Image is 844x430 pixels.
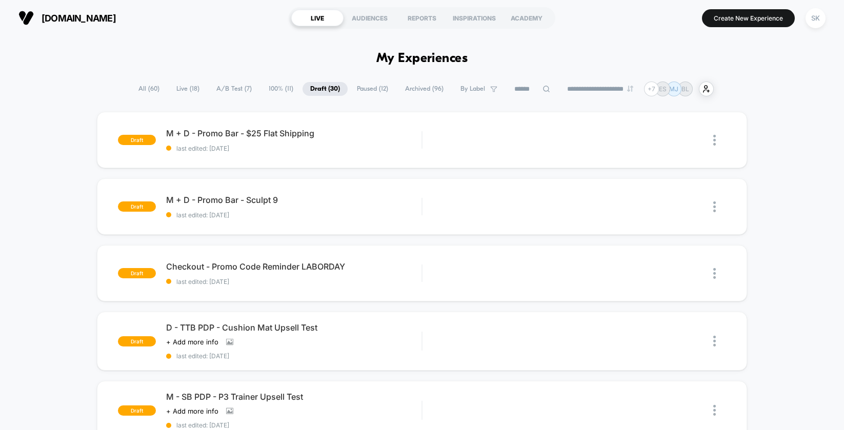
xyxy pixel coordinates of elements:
[166,338,218,346] span: + Add more info
[166,392,421,402] span: M - SB PDP - P3 Trainer Upsell Test
[166,145,421,152] span: last edited: [DATE]
[166,322,421,333] span: D - TTB PDP - Cushion Mat Upsell Test
[15,10,119,26] button: [DOMAIN_NAME]
[702,9,795,27] button: Create New Experience
[713,201,716,212] img: close
[669,85,678,93] p: MJ
[118,135,156,145] span: draft
[166,211,421,219] span: last edited: [DATE]
[500,10,553,26] div: ACADEMY
[291,10,344,26] div: LIVE
[344,10,396,26] div: AUDIENCES
[713,135,716,146] img: close
[713,336,716,346] img: close
[713,268,716,279] img: close
[131,82,167,96] span: All ( 60 )
[166,261,421,272] span: Checkout - Promo Code Reminder LABORDAY
[166,128,421,138] span: M + D - Promo Bar - $25 Flat Shipping
[118,201,156,212] span: draft
[681,85,689,93] p: BL
[397,82,451,96] span: Archived ( 96 )
[460,85,485,93] span: By Label
[118,405,156,416] span: draft
[644,81,659,96] div: + 7
[42,13,116,24] span: [DOMAIN_NAME]
[303,82,348,96] span: Draft ( 30 )
[166,407,218,415] span: + Add more info
[448,10,500,26] div: INSPIRATIONS
[627,86,633,92] img: end
[118,268,156,278] span: draft
[166,278,421,285] span: last edited: [DATE]
[166,352,421,360] span: last edited: [DATE]
[376,51,468,66] h1: My Experiences
[713,405,716,416] img: close
[209,82,259,96] span: A/B Test ( 7 )
[118,336,156,346] span: draft
[396,10,448,26] div: REPORTS
[349,82,396,96] span: Paused ( 12 )
[166,195,421,205] span: M + D - Promo Bar - Sculpt 9
[806,8,826,28] div: SK
[169,82,207,96] span: Live ( 18 )
[802,8,829,29] button: SK
[261,82,301,96] span: 100% ( 11 )
[166,421,421,429] span: last edited: [DATE]
[18,10,34,26] img: Visually logo
[659,85,667,93] p: ES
